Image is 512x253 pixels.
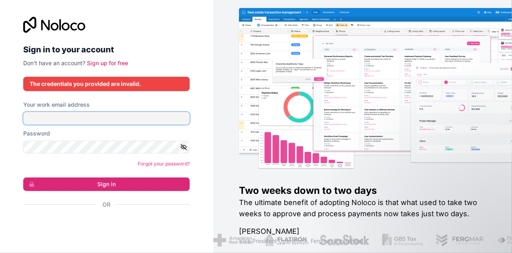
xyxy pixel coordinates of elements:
[23,177,190,191] button: Sign in
[352,193,512,249] iframe: Intercom notifications message
[87,60,128,66] a: Sign up for free
[23,129,50,137] label: Password
[23,42,190,57] h2: Sign in to your account
[102,201,110,209] span: Or
[239,197,486,219] h2: The ultimate benefit of adopting Noloco is that what used to take two weeks to approve and proces...
[239,237,486,245] h1: Vice President Operations , Fergmar Enterprises
[239,226,486,237] h1: [PERSON_NAME]
[19,217,187,235] iframe: Sign in with Google Button
[23,60,85,66] span: Don't have an account?
[213,234,252,247] img: /assets/american-red-cross-BAupjrZR.png
[23,112,190,125] input: Email address
[30,80,183,88] div: The credentials you provided are invalid.
[23,141,190,153] input: Password
[138,161,190,167] a: Forgot your password?
[23,101,90,109] label: Your work email address
[239,184,486,197] h1: Two weeks down to two days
